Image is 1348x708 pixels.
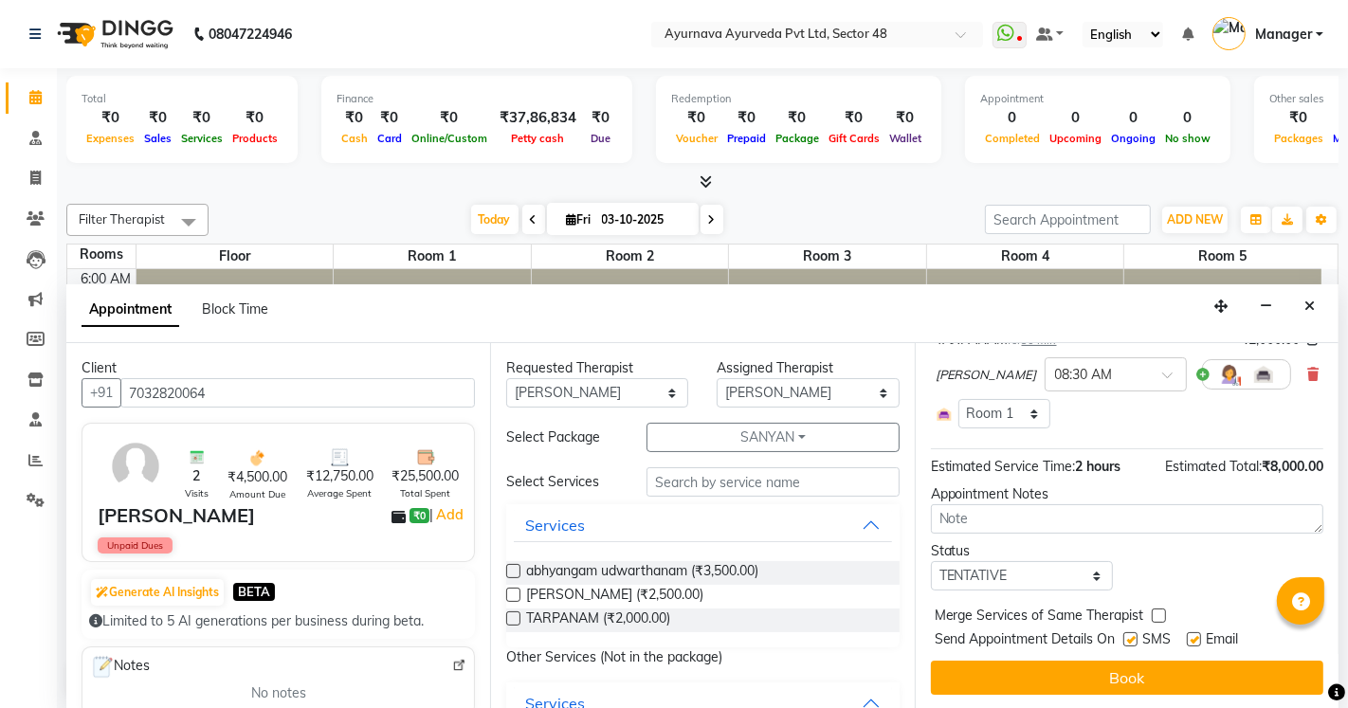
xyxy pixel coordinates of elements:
div: ₹0 [228,107,282,129]
span: Upcoming [1045,132,1106,145]
span: Petty cash [507,132,570,145]
div: ₹0 [82,107,139,129]
span: Voucher [671,132,722,145]
span: Services [176,132,228,145]
p: Other Services (Not in the package) [506,647,899,667]
span: Online/Custom [407,132,492,145]
span: Fri [562,212,596,227]
span: No show [1160,132,1215,145]
span: abhyangam udwarthanam (₹3,500.00) [526,561,758,585]
div: Requested Therapist [506,358,688,378]
span: Sales [139,132,176,145]
span: Manager [1255,25,1312,45]
img: logo [48,8,178,61]
span: Ongoing [1106,132,1160,145]
span: Filter Therapist [79,211,165,227]
div: [PERSON_NAME] [98,501,255,530]
span: Room 3 [729,245,926,268]
span: Room 4 [927,245,1124,268]
div: Rooms [67,245,136,264]
div: ₹0 [373,107,407,129]
span: Room 2 [532,245,729,268]
span: Unpaid Dues [98,537,173,554]
span: 2 hours [1076,458,1121,475]
div: ₹0 [176,107,228,129]
span: ADD NEW [1167,212,1223,227]
span: 2 [192,466,200,486]
div: Assigned Therapist [717,358,899,378]
span: ₹4,500.00 [228,467,287,487]
div: ₹0 [584,107,617,129]
input: Search by service name [647,467,899,497]
span: Block Time [202,300,268,318]
span: Package [771,132,824,145]
span: ₹8,000.00 [1262,458,1323,475]
span: [PERSON_NAME] [936,366,1037,385]
input: 2025-10-03 [596,206,691,234]
span: Expenses [82,132,139,145]
span: Floor [137,245,334,268]
div: 0 [1045,107,1106,129]
span: Gift Cards [824,132,884,145]
input: Search by Name/Mobile/Email/Code [120,378,475,408]
span: [PERSON_NAME] (₹2,500.00) [526,585,703,608]
div: 0 [1160,107,1215,129]
div: ₹0 [671,107,722,129]
div: ₹0 [884,107,926,129]
span: Room 5 [1124,245,1321,268]
button: Generate AI Insights [91,579,224,606]
span: TARPANAM (₹2,000.00) [526,608,670,632]
div: Status [931,541,1113,561]
div: 6:00 AM [78,269,136,289]
button: Services [514,508,891,542]
span: Send Appointment Details On [935,629,1116,653]
span: Visits [185,486,209,500]
button: Close [1296,292,1323,321]
div: Appointment [980,91,1215,107]
input: Search Appointment [985,205,1151,234]
span: Merge Services of Same Therapist [935,606,1144,629]
span: | [429,503,466,526]
div: Select Package [492,427,632,447]
img: Interior.png [1252,363,1275,386]
span: ₹25,500.00 [392,466,460,486]
img: Hairdresser.png [1218,363,1241,386]
div: Total [82,91,282,107]
button: +91 [82,378,121,408]
span: Due [586,132,615,145]
img: avatar [108,439,163,494]
div: 0 [980,107,1045,129]
div: Appointment Notes [931,484,1323,504]
b: 08047224946 [209,8,292,61]
span: SMS [1143,629,1172,653]
span: Estimated Service Time: [931,458,1076,475]
div: Finance [337,91,617,107]
img: Manager [1212,17,1246,50]
span: ₹12,750.00 [306,466,373,486]
div: Services [525,514,585,536]
button: ADD NEW [1162,207,1228,233]
button: Book [931,661,1323,695]
span: Room 1 [334,245,531,268]
div: Select Services [492,472,632,492]
div: ₹0 [337,107,373,129]
button: SANYAN [647,423,899,452]
a: Add [433,503,466,526]
div: Redemption [671,91,926,107]
span: Today [471,205,519,234]
span: Completed [980,132,1045,145]
span: Cash [337,132,373,145]
span: Prepaid [722,132,771,145]
div: 0 [1106,107,1160,129]
span: Notes [90,655,150,680]
span: Email [1207,629,1239,653]
span: Average Spent [307,486,372,500]
span: No notes [251,683,306,703]
span: Wallet [884,132,926,145]
span: Card [373,132,407,145]
div: ₹0 [771,107,824,129]
span: Estimated Total: [1165,458,1262,475]
div: ₹0 [824,107,884,129]
span: Amount Due [229,487,285,501]
div: Limited to 5 AI generations per business during beta. [89,611,467,631]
